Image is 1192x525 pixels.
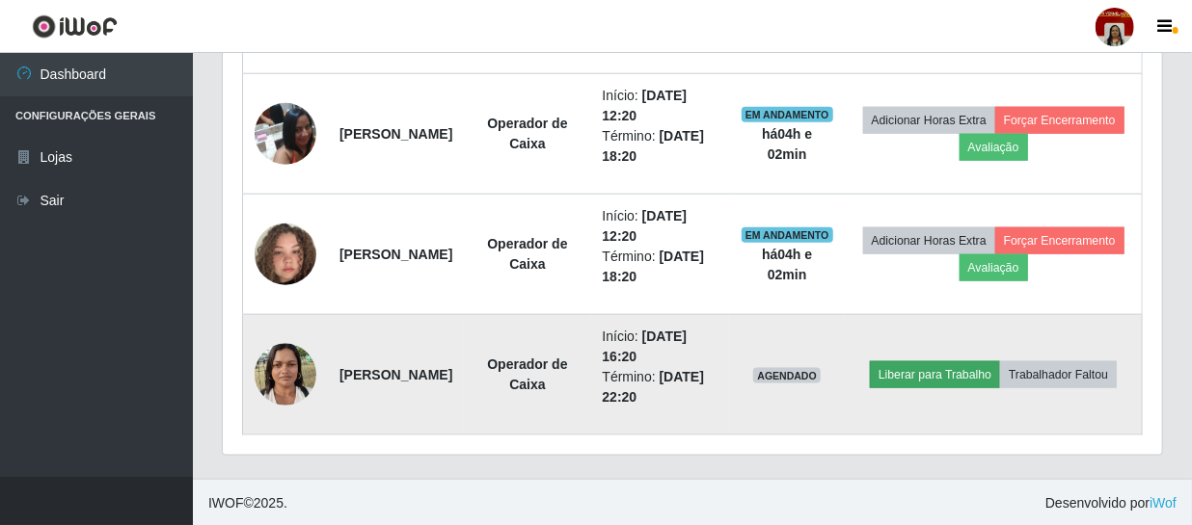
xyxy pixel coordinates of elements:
strong: há 04 h e 02 min [762,126,812,162]
span: EM ANDAMENTO [742,227,833,243]
button: Forçar Encerramento [995,227,1124,254]
time: [DATE] 12:20 [603,88,688,123]
button: Avaliação [960,254,1028,281]
strong: Operador de Caixa [487,236,567,272]
strong: [PERSON_NAME] [339,126,452,142]
time: [DATE] 12:20 [603,208,688,244]
strong: Operador de Caixa [487,116,567,151]
button: Liberar para Trabalho [870,361,1000,388]
span: EM ANDAMENTO [742,107,833,122]
button: Avaliação [960,134,1028,161]
img: 1716827942776.jpeg [255,92,316,174]
button: Trabalhador Faltou [1000,361,1117,388]
li: Início: [603,86,718,126]
img: CoreUI Logo [32,14,118,39]
strong: [PERSON_NAME] [339,367,452,382]
strong: [PERSON_NAME] [339,247,452,262]
button: Adicionar Horas Extra [863,107,995,134]
li: Início: [603,327,718,367]
li: Término: [603,367,718,407]
span: AGENDADO [753,368,821,383]
button: Adicionar Horas Extra [863,227,995,254]
span: IWOF [208,495,244,511]
time: [DATE] 16:20 [603,328,688,364]
li: Término: [603,247,718,287]
span: Desenvolvido por [1045,493,1177,513]
a: iWof [1150,495,1177,511]
li: Término: [603,126,718,167]
img: 1751065972861.jpeg [255,199,316,309]
img: 1720809249319.jpeg [255,333,316,415]
strong: há 04 h e 02 min [762,247,812,282]
span: © 2025 . [208,493,287,513]
strong: Operador de Caixa [487,356,567,392]
li: Início: [603,206,718,247]
button: Forçar Encerramento [995,107,1124,134]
